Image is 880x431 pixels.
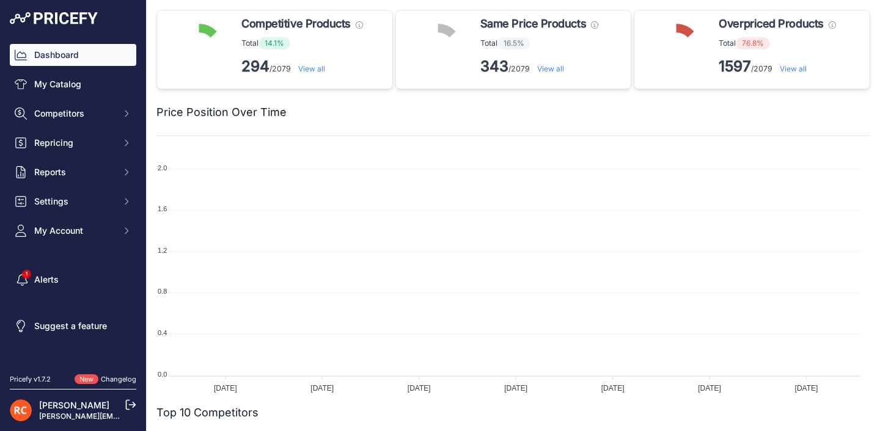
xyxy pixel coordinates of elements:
[75,374,98,385] span: New
[156,404,258,421] h2: Top 10 Competitors
[34,107,114,120] span: Competitors
[34,166,114,178] span: Reports
[158,329,167,336] tspan: 0.4
[10,269,136,291] a: Alerts
[795,384,818,393] tspan: [DATE]
[10,315,136,337] a: Suggest a feature
[39,411,288,421] a: [PERSON_NAME][EMAIL_ADDRESS][PERSON_NAME][DOMAIN_NAME]
[10,12,98,24] img: Pricefy Logo
[736,37,770,49] span: 76.8%
[10,161,136,183] button: Reports
[258,37,290,49] span: 14.1%
[34,137,114,149] span: Repricing
[719,57,751,75] strong: 1597
[719,57,835,76] p: /2079
[158,288,167,295] tspan: 0.8
[698,384,721,393] tspan: [DATE]
[10,44,136,360] nav: Sidebar
[158,247,167,254] tspan: 1.2
[719,15,823,32] span: Overpriced Products
[34,225,114,237] span: My Account
[241,37,363,49] p: Total
[158,205,167,212] tspan: 1.6
[241,15,351,32] span: Competitive Products
[158,164,167,172] tspan: 2.0
[497,37,530,49] span: 16.5%
[158,371,167,378] tspan: 0.0
[10,220,136,242] button: My Account
[241,57,363,76] p: /2079
[537,64,564,73] a: View all
[10,132,136,154] button: Repricing
[480,37,598,49] p: Total
[241,57,269,75] strong: 294
[10,190,136,212] button: Settings
[504,384,527,393] tspan: [DATE]
[780,64,807,73] a: View all
[156,104,287,121] h2: Price Position Over Time
[10,73,136,95] a: My Catalog
[10,103,136,125] button: Competitors
[10,374,51,385] div: Pricefy v1.7.2
[10,44,136,66] a: Dashboard
[101,375,136,383] a: Changelog
[601,384,625,393] tspan: [DATE]
[39,400,109,410] a: [PERSON_NAME]
[408,384,431,393] tspan: [DATE]
[310,384,334,393] tspan: [DATE]
[34,195,114,208] span: Settings
[480,15,586,32] span: Same Price Products
[480,57,598,76] p: /2079
[719,37,835,49] p: Total
[298,64,325,73] a: View all
[214,384,237,393] tspan: [DATE]
[480,57,508,75] strong: 343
